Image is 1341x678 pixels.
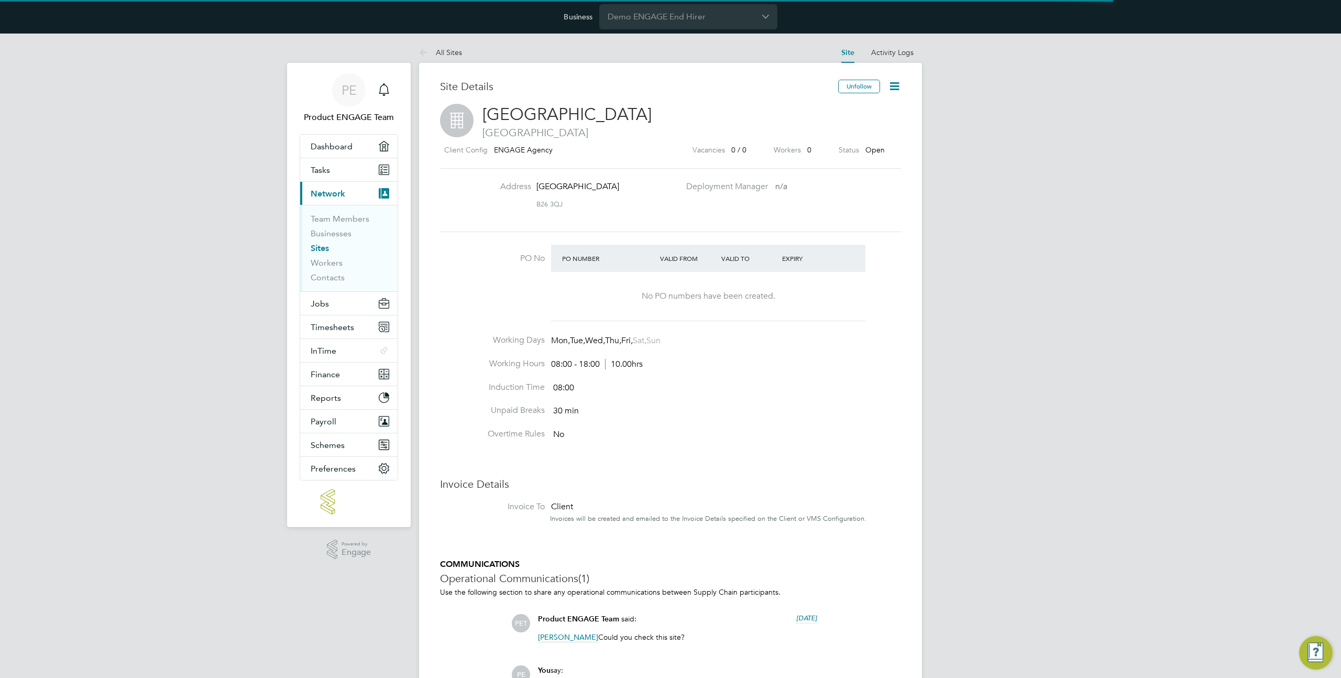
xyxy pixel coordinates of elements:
span: 0 [807,145,811,155]
div: B26 3QJ [536,192,602,209]
label: Working Hours [440,358,545,369]
span: [GEOGRAPHIC_DATA] [482,104,652,125]
span: Tue, [570,335,585,346]
h3: Invoice Details [440,477,901,491]
span: Jobs [311,299,329,309]
a: Site [841,48,854,57]
span: Product ENGAGE Team [300,111,398,124]
span: Open [865,145,885,155]
button: Timesheets [300,315,398,338]
a: Contacts [311,272,345,282]
span: Fri, [621,335,633,346]
nav: Main navigation [287,63,411,527]
span: [PERSON_NAME] [538,632,598,642]
label: Working Days [440,335,545,346]
span: You [538,666,551,675]
div: Client [550,501,901,512]
span: InTime [311,346,336,356]
span: Wed, [585,335,605,346]
label: Workers [774,144,801,157]
a: Tasks [300,158,398,181]
a: Sites [311,243,329,253]
div: Expiry [779,249,841,268]
button: Schemes [300,433,398,456]
button: Payroll [300,410,398,433]
button: Reports [300,386,398,409]
label: Deployment Manager [680,181,768,192]
label: Unpaid Breaks [440,405,545,416]
div: Valid To [719,249,780,268]
a: Go to home page [300,489,398,515]
label: Invoice To [440,501,545,512]
a: Powered byEngage [327,540,371,560]
label: Business [564,12,592,21]
div: [GEOGRAPHIC_DATA] [536,181,602,192]
span: Tasks [311,165,330,175]
label: Vacancies [693,144,725,157]
span: Timesheets [311,322,354,332]
a: Activity Logs [871,48,914,57]
span: said: [621,614,636,624]
span: 0 / 0 [731,145,746,155]
a: Workers [311,258,343,268]
div: Valid From [657,249,719,268]
a: Team Members [311,214,369,224]
span: Thu, [605,335,621,346]
label: PO No [440,253,545,264]
a: Dashboard [300,135,398,158]
label: Status [839,144,859,157]
div: 08:00 - 18:00 [551,359,643,370]
span: Schemes [311,440,345,450]
label: Client Config [444,144,488,157]
h5: COMMUNICATIONS [440,559,901,570]
span: Sun [646,335,661,346]
div: Invoices will be created and emailed to the Invoice Details specified on the Client or VMS Config... [550,515,901,523]
span: No [553,429,564,440]
span: Preferences [311,464,356,474]
p: Could you check this site? [538,632,817,642]
img: engage-logo-retina.png [321,489,378,515]
a: Businesses [311,228,351,238]
a: PEProduct ENGAGE Team [300,73,398,124]
div: No PO numbers have been created. [562,291,855,302]
span: Engage [342,548,371,557]
span: [GEOGRAPHIC_DATA] [440,126,901,139]
span: ENGAGE Agency [494,145,553,155]
span: PE [342,83,357,97]
span: 30 min [553,406,579,417]
h3: Site Details [440,80,838,93]
div: Network [300,205,398,291]
label: Induction Time [440,382,545,393]
span: Dashboard [311,141,353,151]
span: n/a [775,181,787,192]
button: Unfollow [838,80,880,93]
span: Reports [311,393,341,403]
span: Product ENGAGE Team [538,615,619,624]
h3: Operational Communications [440,572,901,585]
span: Mon, [551,335,570,346]
div: PO Number [559,249,657,268]
span: 08:00 [553,382,574,393]
span: [DATE] [796,614,817,622]
button: Finance [300,363,398,386]
button: InTime [300,339,398,362]
a: All Sites [419,48,462,57]
button: Jobs [300,292,398,315]
button: Engage Resource Center [1299,636,1333,670]
span: Powered by [342,540,371,549]
span: Network [311,189,345,199]
button: Network [300,182,398,205]
button: Preferences [300,457,398,480]
span: Finance [311,369,340,379]
label: Address [474,181,531,192]
label: Overtime Rules [440,429,545,440]
span: Payroll [311,417,336,427]
span: 10.00hrs [605,359,643,369]
span: Sat, [633,335,646,346]
p: Use the following section to share any operational communications between Supply Chain participants. [440,587,901,597]
span: PET [512,614,530,632]
span: (1) [578,572,589,585]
